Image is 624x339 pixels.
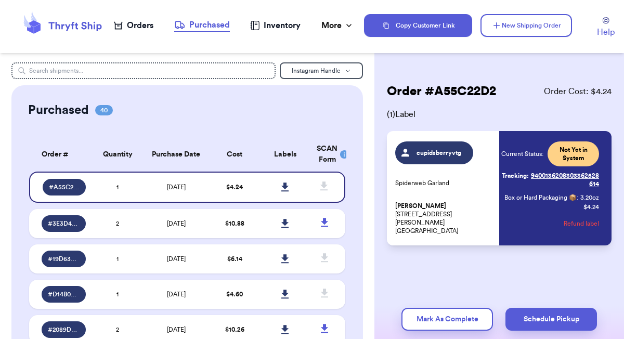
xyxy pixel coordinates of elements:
[114,19,153,32] a: Orders
[226,184,243,190] span: $ 4.24
[227,256,242,262] span: $ 6.14
[583,203,599,211] p: $ 4.24
[544,85,612,98] span: Order Cost: $ 4.24
[116,256,119,262] span: 1
[564,212,599,235] button: Refund label
[226,291,243,297] span: $ 4.60
[49,183,80,191] span: # A55C22D2
[505,308,597,331] button: Schedule Pickup
[364,14,472,37] button: Copy Customer Link
[502,172,529,180] span: Tracking:
[554,146,593,162] span: Not Yet in System
[167,220,186,227] span: [DATE]
[210,137,260,172] th: Cost
[167,256,186,262] span: [DATE]
[48,219,80,228] span: # 3E3D4196
[116,291,119,297] span: 1
[167,291,186,297] span: [DATE]
[387,83,496,100] h2: Order # A55C22D2
[95,105,113,115] span: 40
[116,184,119,190] span: 1
[174,19,230,32] a: Purchased
[501,150,543,158] span: Current Status:
[395,202,493,235] p: [STREET_ADDRESS][PERSON_NAME] [GEOGRAPHIC_DATA]
[225,220,244,227] span: $ 10.88
[480,14,572,37] button: New Shipping Order
[395,202,446,210] span: [PERSON_NAME]
[48,290,80,298] span: # D14B0B4F
[29,137,93,172] th: Order #
[395,179,493,187] p: Spiderweb Garland
[280,62,363,79] button: Instagram Handle
[250,19,301,32] a: Inventory
[501,167,599,192] a: Tracking:9400136208303362528614
[321,19,354,32] div: More
[28,102,89,119] h2: Purchased
[260,137,310,172] th: Labels
[11,62,276,79] input: Search shipments...
[414,149,464,157] span: cupidsberryvtg
[597,17,615,38] a: Help
[116,327,119,333] span: 2
[580,193,599,202] span: 3.20 oz
[317,144,333,165] div: SCAN Form
[174,19,230,31] div: Purchased
[167,184,186,190] span: [DATE]
[116,220,119,227] span: 2
[48,255,80,263] span: # 19D63E5C
[143,137,210,172] th: Purchase Date
[167,327,186,333] span: [DATE]
[597,26,615,38] span: Help
[577,193,578,202] span: :
[225,327,244,333] span: $ 10.26
[504,194,577,201] span: Box or Hard Packaging 📦
[92,137,142,172] th: Quantity
[48,325,80,334] span: # 2089D09F
[401,308,493,331] button: Mark As Complete
[387,108,612,121] span: ( 1 ) Label
[292,68,341,74] span: Instagram Handle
